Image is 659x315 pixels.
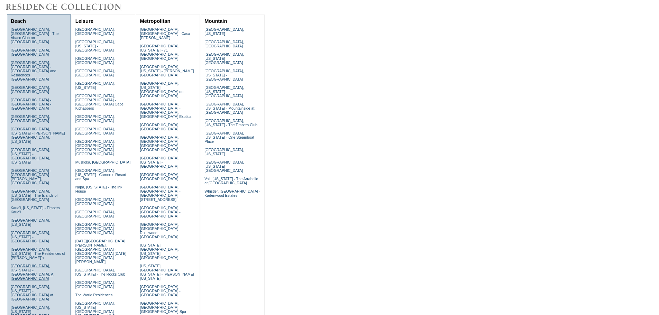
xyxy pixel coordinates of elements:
[204,189,260,197] a: Whistler, [GEOGRAPHIC_DATA] - Kadenwood Estates
[75,168,126,181] a: [GEOGRAPHIC_DATA], [US_STATE] - Carneros Resort and Spa
[75,18,93,24] a: Leisure
[140,44,179,61] a: [GEOGRAPHIC_DATA], [US_STATE] - 71 [GEOGRAPHIC_DATA], [GEOGRAPHIC_DATA]
[140,123,179,131] a: [GEOGRAPHIC_DATA], [GEOGRAPHIC_DATA]
[11,18,26,24] a: Beach
[11,264,53,280] a: [GEOGRAPHIC_DATA], [US_STATE] - [GEOGRAPHIC_DATA], A [GEOGRAPHIC_DATA]
[75,160,130,164] a: Muskoka, [GEOGRAPHIC_DATA]
[140,185,180,202] a: [GEOGRAPHIC_DATA], [GEOGRAPHIC_DATA] - [GEOGRAPHIC_DATA][STREET_ADDRESS]
[204,177,258,185] a: Vail, [US_STATE] - The Arrabelle at [GEOGRAPHIC_DATA]
[140,285,180,297] a: [GEOGRAPHIC_DATA], [GEOGRAPHIC_DATA] - [GEOGRAPHIC_DATA]
[75,81,115,90] a: [GEOGRAPHIC_DATA], [US_STATE]
[11,98,51,110] a: [GEOGRAPHIC_DATA] - [GEOGRAPHIC_DATA] - [GEOGRAPHIC_DATA]
[204,27,244,36] a: [GEOGRAPHIC_DATA], [US_STATE]
[204,148,244,156] a: [GEOGRAPHIC_DATA], [US_STATE]
[75,69,115,77] a: [GEOGRAPHIC_DATA], [GEOGRAPHIC_DATA]
[11,285,53,301] a: [GEOGRAPHIC_DATA], [US_STATE] - [GEOGRAPHIC_DATA] at [GEOGRAPHIC_DATA]
[204,160,244,173] a: [GEOGRAPHIC_DATA], [US_STATE] - [GEOGRAPHIC_DATA]
[11,231,50,243] a: [GEOGRAPHIC_DATA], [US_STATE] - [GEOGRAPHIC_DATA]
[140,18,170,24] a: Metropolitan
[140,243,179,260] a: [US_STATE][GEOGRAPHIC_DATA], [US_STATE][GEOGRAPHIC_DATA]
[11,148,50,164] a: [GEOGRAPHIC_DATA], [US_STATE] - [GEOGRAPHIC_DATA], [US_STATE]
[140,102,191,119] a: [GEOGRAPHIC_DATA], [GEOGRAPHIC_DATA] - [GEOGRAPHIC_DATA], [GEOGRAPHIC_DATA] Exotica
[75,127,115,135] a: [GEOGRAPHIC_DATA], [GEOGRAPHIC_DATA]
[204,131,254,143] a: [GEOGRAPHIC_DATA], [US_STATE] - One Steamboat Place
[75,210,115,218] a: [GEOGRAPHIC_DATA], [GEOGRAPHIC_DATA]
[11,247,65,260] a: [GEOGRAPHIC_DATA], [US_STATE] - The Residences of [PERSON_NAME]'a
[140,65,194,77] a: [GEOGRAPHIC_DATA], [US_STATE] - [PERSON_NAME][GEOGRAPHIC_DATA]
[204,69,244,81] a: [GEOGRAPHIC_DATA], [US_STATE] - [GEOGRAPHIC_DATA]
[11,48,50,56] a: [GEOGRAPHIC_DATA], [GEOGRAPHIC_DATA]
[140,206,180,218] a: [GEOGRAPHIC_DATA], [GEOGRAPHIC_DATA] - [GEOGRAPHIC_DATA]
[11,114,50,123] a: [GEOGRAPHIC_DATA], [GEOGRAPHIC_DATA]
[75,280,115,289] a: [GEOGRAPHIC_DATA], [GEOGRAPHIC_DATA]
[204,102,254,114] a: [GEOGRAPHIC_DATA], [US_STATE] - Mountainside at [GEOGRAPHIC_DATA]
[11,61,56,81] a: [GEOGRAPHIC_DATA], [GEOGRAPHIC_DATA] - [GEOGRAPHIC_DATA] and Residences [GEOGRAPHIC_DATA]
[11,85,50,94] a: [GEOGRAPHIC_DATA], [GEOGRAPHIC_DATA]
[75,222,116,235] a: [GEOGRAPHIC_DATA], [GEOGRAPHIC_DATA] - [GEOGRAPHIC_DATA]
[75,239,126,264] a: [DATE][GEOGRAPHIC_DATA][PERSON_NAME], [GEOGRAPHIC_DATA] - [GEOGRAPHIC_DATA] [DATE][GEOGRAPHIC_DAT...
[140,264,194,280] a: [US_STATE][GEOGRAPHIC_DATA], [US_STATE] - [PERSON_NAME] [US_STATE]
[75,293,113,297] a: The World Residences
[11,168,51,185] a: [GEOGRAPHIC_DATA] - [GEOGRAPHIC_DATA][PERSON_NAME], [GEOGRAPHIC_DATA]
[204,85,244,98] a: [GEOGRAPHIC_DATA], [US_STATE] - [GEOGRAPHIC_DATA]
[204,40,244,48] a: [GEOGRAPHIC_DATA], [GEOGRAPHIC_DATA]
[204,119,257,127] a: [GEOGRAPHIC_DATA], [US_STATE] - The Timbers Club
[140,27,190,40] a: [GEOGRAPHIC_DATA], [GEOGRAPHIC_DATA] - Casa [PERSON_NAME]
[11,206,60,214] a: Kaua'i, [US_STATE] - Timbers Kaua'i
[204,52,244,65] a: [GEOGRAPHIC_DATA], [US_STATE] - [GEOGRAPHIC_DATA]
[75,185,122,193] a: Napa, [US_STATE] - The Ink House
[140,301,186,314] a: [GEOGRAPHIC_DATA], [GEOGRAPHIC_DATA] - [GEOGRAPHIC_DATA]-Spa
[140,135,180,152] a: [GEOGRAPHIC_DATA], [GEOGRAPHIC_DATA] - [GEOGRAPHIC_DATA] [GEOGRAPHIC_DATA]
[140,222,180,239] a: [GEOGRAPHIC_DATA], [GEOGRAPHIC_DATA] - Rosewood [GEOGRAPHIC_DATA]
[140,173,179,181] a: [GEOGRAPHIC_DATA], [GEOGRAPHIC_DATA]
[75,197,115,206] a: [GEOGRAPHIC_DATA], [GEOGRAPHIC_DATA]
[140,81,183,98] a: [GEOGRAPHIC_DATA], [US_STATE] - [GEOGRAPHIC_DATA] on [GEOGRAPHIC_DATA]
[75,114,115,123] a: [GEOGRAPHIC_DATA], [GEOGRAPHIC_DATA]
[75,139,116,156] a: [GEOGRAPHIC_DATA], [GEOGRAPHIC_DATA] - [GEOGRAPHIC_DATA] [GEOGRAPHIC_DATA]
[11,218,50,226] a: [GEOGRAPHIC_DATA], [US_STATE]
[75,27,115,36] a: [GEOGRAPHIC_DATA], [GEOGRAPHIC_DATA]
[75,94,123,110] a: [GEOGRAPHIC_DATA], [GEOGRAPHIC_DATA] - [GEOGRAPHIC_DATA] Cape Kidnappers
[75,40,115,52] a: [GEOGRAPHIC_DATA], [US_STATE] - [GEOGRAPHIC_DATA]
[75,268,126,276] a: [GEOGRAPHIC_DATA], [US_STATE] - The Rocks Club
[204,18,227,24] a: Mountain
[11,189,58,202] a: [GEOGRAPHIC_DATA], [US_STATE] - The Islands of [GEOGRAPHIC_DATA]
[75,56,115,65] a: [GEOGRAPHIC_DATA], [GEOGRAPHIC_DATA]
[140,156,179,168] a: [GEOGRAPHIC_DATA], [US_STATE] - [GEOGRAPHIC_DATA]
[11,127,65,143] a: [GEOGRAPHIC_DATA], [US_STATE] - [PERSON_NAME][GEOGRAPHIC_DATA], [US_STATE]
[11,27,59,44] a: [GEOGRAPHIC_DATA], [GEOGRAPHIC_DATA] - The Abaco Club on [GEOGRAPHIC_DATA]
